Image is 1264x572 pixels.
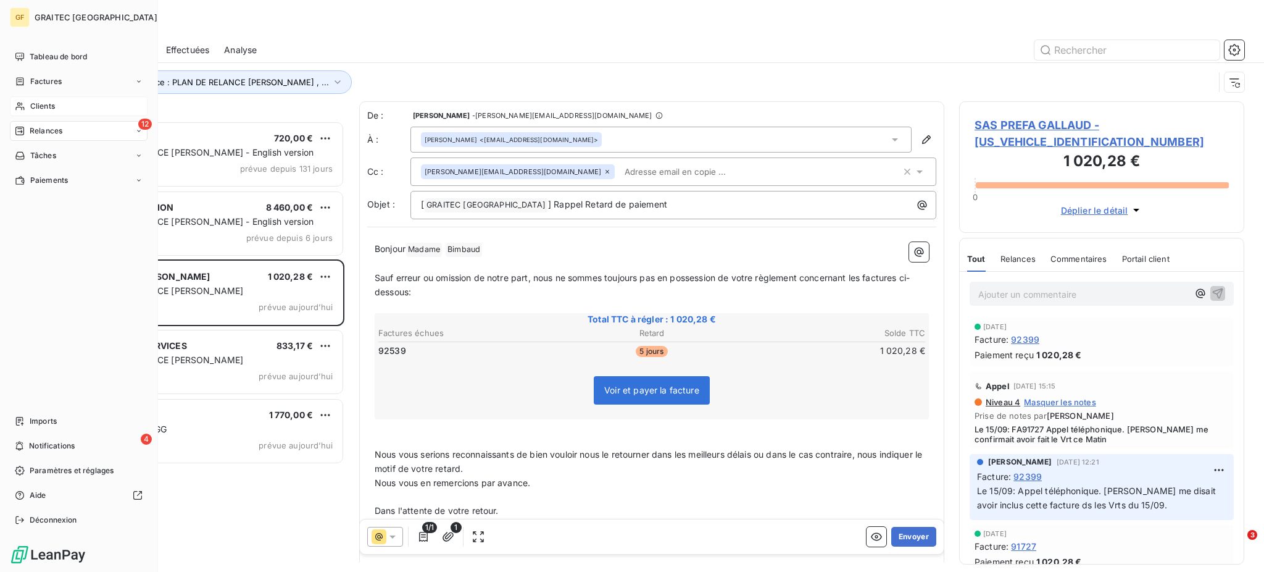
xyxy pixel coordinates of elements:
[413,112,470,119] span: [PERSON_NAME]
[967,254,986,264] span: Tout
[975,333,1008,346] span: Facture :
[1057,458,1099,466] span: [DATE] 12:21
[977,486,1218,510] span: Le 15/09: Appel téléphonique. [PERSON_NAME] me disait avoir inclus cette facture ds les Vrts du 1...
[425,198,547,212] span: GRAITEC [GEOGRAPHIC_DATA]
[1024,397,1096,407] span: Masquer les notes
[166,44,210,56] span: Effectuées
[425,135,598,144] div: <[EMAIL_ADDRESS][DOMAIN_NAME]>
[30,465,114,476] span: Paramètres et réglages
[1011,333,1039,346] span: 92399
[375,272,910,297] span: Sauf erreur ou omission de notre part, nous ne sommes toujours pas en possession de votre règleme...
[30,51,87,62] span: Tableau de bord
[259,302,333,312] span: prévue aujourd’hui
[425,168,601,175] span: [PERSON_NAME][EMAIL_ADDRESS][DOMAIN_NAME]
[378,327,560,340] th: Factures échues
[367,109,410,122] span: De :
[561,327,743,340] th: Retard
[375,449,925,474] span: Nous vous serions reconnaissants de bien vouloir nous le retourner dans les meilleurs délais ou d...
[636,346,667,357] span: 5 jours
[422,522,437,533] span: 1/1
[375,505,499,516] span: Dans l'attente de votre retour.
[1057,203,1147,217] button: Déplier le détail
[891,527,936,547] button: Envoyer
[88,70,352,94] button: Plan de relance : PLAN DE RELANCE [PERSON_NAME] , ...
[983,530,1007,537] span: [DATE]
[1047,411,1114,421] span: [PERSON_NAME]
[421,199,424,209] span: [
[446,243,482,257] span: Bimbaud
[977,470,1011,483] span: Facture :
[30,150,56,161] span: Tâches
[451,522,462,533] span: 1
[973,192,978,202] span: 0
[1011,540,1036,553] span: 91727
[30,76,62,87] span: Factures
[274,133,313,143] span: 720,00 €
[268,271,314,282] span: 1 020,28 €
[984,397,1020,407] span: Niveau 4
[88,147,314,158] span: PLAN DE RELANCE [PERSON_NAME] - English version
[259,440,333,450] span: prévue aujourd’hui
[1061,204,1128,217] span: Déplier le détail
[1013,382,1056,390] span: [DATE] 15:15
[472,112,652,119] span: - [PERSON_NAME][EMAIL_ADDRESS][DOMAIN_NAME]
[1050,254,1107,264] span: Commentaires
[1013,470,1042,483] span: 92399
[367,166,410,178] label: Cc :
[1222,530,1252,560] iframe: Intercom live chat
[10,486,148,505] a: Aide
[35,12,157,22] span: GRAITEC [GEOGRAPHIC_DATA]
[744,327,926,340] th: Solde TTC
[106,77,329,87] span: Plan de relance : PLAN DE RELANCE [PERSON_NAME] , ...
[604,385,699,395] span: Voir et payer la facture
[10,545,86,565] img: Logo LeanPay
[1034,40,1220,60] input: Rechercher
[266,202,314,212] span: 8 460,00 €
[986,381,1010,391] span: Appel
[276,340,313,351] span: 833,17 €
[1247,530,1257,540] span: 3
[88,285,243,296] span: PLAN DE RELANCE [PERSON_NAME]
[138,119,152,130] span: 12
[376,313,927,326] span: Total TTC à régler : 1 020,28 €
[1122,254,1170,264] span: Portail client
[88,216,314,227] span: PLAN DE RELANCE [PERSON_NAME] - English version
[425,135,477,144] span: [PERSON_NAME]
[975,411,1229,421] span: Prise de notes par
[30,416,57,427] span: Imports
[259,371,333,381] span: prévue aujourd’hui
[1000,254,1036,264] span: Relances
[367,133,410,146] label: À :
[988,456,1052,468] span: [PERSON_NAME]
[30,125,62,137] span: Relances
[975,540,1008,553] span: Facture :
[744,344,926,358] td: 1 020,28 €
[975,555,1034,568] span: Paiement reçu
[10,7,30,27] div: GF
[30,175,68,186] span: Paiements
[269,410,314,420] span: 1 770,00 €
[975,117,1229,150] span: SAS PREFA GALLAUD - [US_VEHICLE_IDENTIFICATION_NUMBER]
[141,434,152,445] span: 4
[29,440,75,452] span: Notifications
[375,477,530,488] span: Nous vous en remercions par avance.
[30,490,46,501] span: Aide
[620,162,762,181] input: Adresse email en copie ...
[224,44,257,56] span: Analyse
[30,515,77,526] span: Déconnexion
[30,101,55,112] span: Clients
[375,243,405,254] span: Bonjour
[367,199,395,209] span: Objet :
[975,424,1229,444] span: Le 15/09: FA91727 Appel téléphonique. [PERSON_NAME] me confirmait avoir fait le Vrt ce Matin
[1036,555,1082,568] span: 1 020,28 €
[240,164,333,174] span: prévue depuis 131 jours
[406,243,442,257] span: Madame
[975,150,1229,175] h3: 1 020,28 €
[1036,348,1082,361] span: 1 020,28 €
[983,323,1007,330] span: [DATE]
[246,233,333,243] span: prévue depuis 6 jours
[548,199,667,209] span: ] Rappel Retard de paiement
[975,348,1034,361] span: Paiement reçu
[378,345,406,357] span: 92539
[88,355,243,365] span: PLAN DE RELANCE [PERSON_NAME]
